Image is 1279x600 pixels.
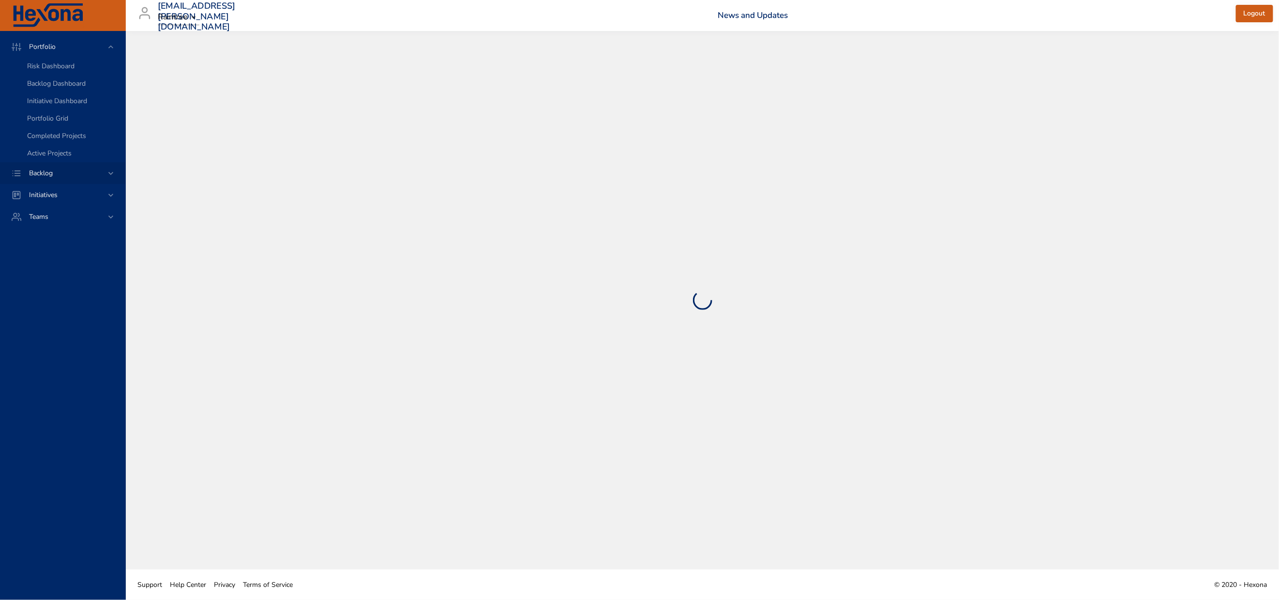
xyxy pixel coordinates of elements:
span: Teams [21,212,56,221]
span: Logout [1244,8,1265,20]
span: Completed Projects [27,131,86,140]
a: Help Center [166,574,210,596]
span: © 2020 - Hexona [1215,580,1267,589]
a: Privacy [210,574,239,596]
span: Portfolio [21,42,63,51]
button: Logout [1236,5,1273,23]
span: Terms of Service [243,580,293,589]
span: Initiative Dashboard [27,96,87,106]
span: Risk Dashboard [27,62,75,71]
span: Privacy [214,580,235,589]
span: Backlog Dashboard [27,79,86,88]
span: Portfolio Grid [27,114,68,123]
span: Backlog [21,169,60,178]
a: News and Updates [718,10,788,21]
h3: [EMAIL_ADDRESS][PERSON_NAME][DOMAIN_NAME] [158,1,236,32]
span: Support [137,580,162,589]
span: Help Center [170,580,206,589]
span: Active Projects [27,149,72,158]
div: Raintree [158,10,199,25]
a: Terms of Service [239,574,297,596]
a: Support [134,574,166,596]
img: Hexona [12,3,84,28]
span: Initiatives [21,190,65,200]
